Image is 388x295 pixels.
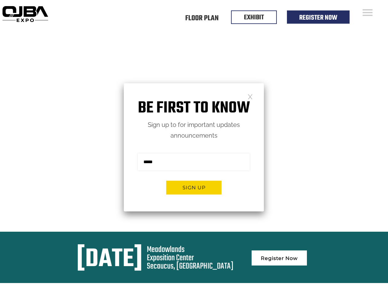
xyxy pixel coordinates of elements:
[124,99,264,118] h1: Be first to know
[244,12,264,23] a: EXHIBIT
[166,181,221,195] button: Sign up
[299,13,337,23] a: Register Now
[252,250,307,265] a: Register Now
[147,246,233,270] div: Meadowlands Exposition Center Secaucus, [GEOGRAPHIC_DATA]
[248,94,253,99] a: Close
[76,246,143,274] div: [DATE]
[124,120,264,141] p: Sign up to for important updates announcements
